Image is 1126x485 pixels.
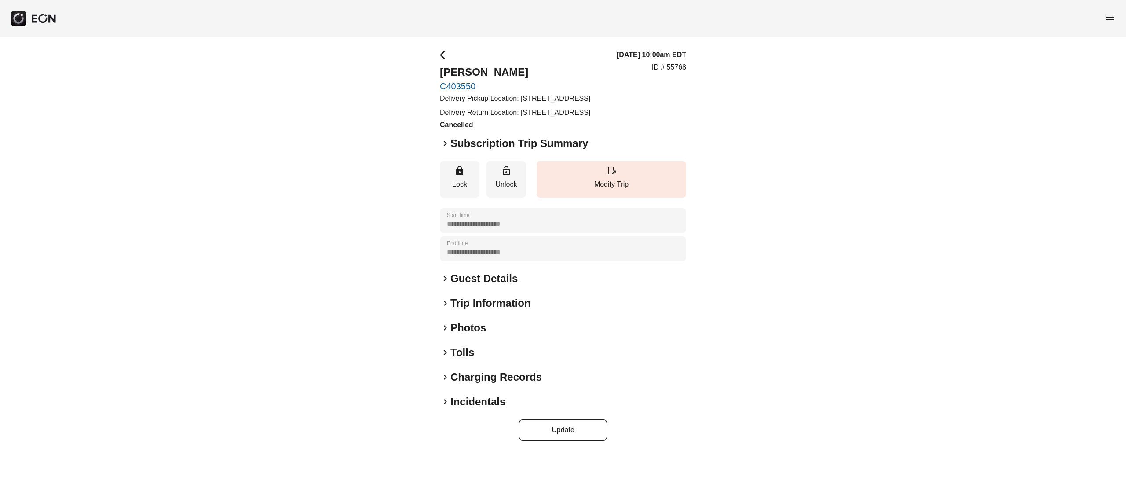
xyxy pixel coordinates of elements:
span: keyboard_arrow_right [440,273,450,284]
span: lock_open [501,165,512,176]
span: arrow_back_ios [440,50,450,60]
span: keyboard_arrow_right [440,138,450,149]
p: Lock [444,179,475,190]
h2: Guest Details [450,272,518,286]
p: Modify Trip [541,179,682,190]
h2: [PERSON_NAME] [440,65,590,79]
button: Lock [440,161,479,198]
h2: Photos [450,321,486,335]
span: keyboard_arrow_right [440,397,450,407]
span: menu [1105,12,1115,22]
button: Unlock [486,161,526,198]
span: keyboard_arrow_right [440,372,450,382]
h2: Trip Information [450,296,531,310]
button: Modify Trip [537,161,686,198]
a: C403550 [440,81,590,92]
p: Delivery Pickup Location: [STREET_ADDRESS] [440,93,590,104]
h2: Charging Records [450,370,542,384]
h2: Subscription Trip Summary [450,136,588,151]
span: edit_road [606,165,617,176]
button: Update [519,419,607,441]
span: keyboard_arrow_right [440,298,450,309]
span: keyboard_arrow_right [440,323,450,333]
span: keyboard_arrow_right [440,347,450,358]
h2: Incidentals [450,395,505,409]
h3: [DATE] 10:00am EDT [617,50,686,60]
span: lock [454,165,465,176]
p: Unlock [491,179,522,190]
h3: Cancelled [440,120,590,130]
p: Delivery Return Location: [STREET_ADDRESS] [440,107,590,118]
h2: Tolls [450,345,474,360]
p: ID # 55768 [652,62,686,73]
